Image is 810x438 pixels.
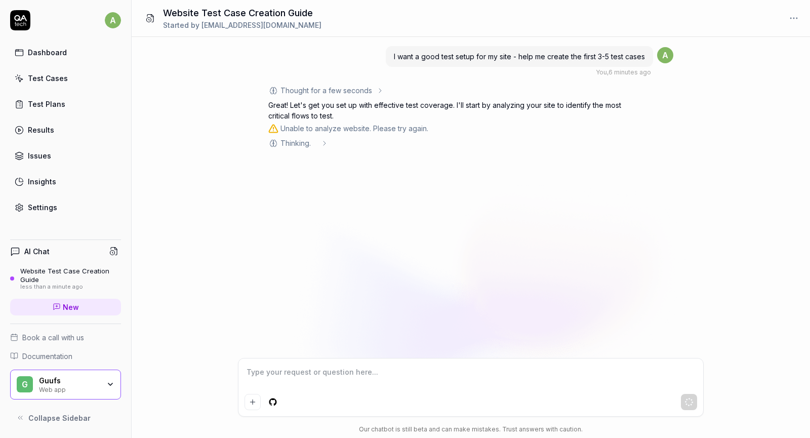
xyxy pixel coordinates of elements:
[105,10,121,30] button: a
[10,351,121,362] a: Documentation
[28,47,67,58] div: Dashboard
[20,267,121,284] div: Website Test Case Creation Guide
[28,150,51,161] div: Issues
[238,425,704,434] div: Our chatbot is still beta and can make mistakes. Trust answers with caution.
[28,202,57,213] div: Settings
[280,138,316,148] span: Thinking
[28,413,91,423] span: Collapse Sidebar
[201,21,321,29] span: [EMAIL_ADDRESS][DOMAIN_NAME]
[10,43,121,62] a: Dashboard
[280,85,372,96] div: Thought for a few seconds
[63,302,79,312] span: New
[10,172,121,191] a: Insights
[10,68,121,88] a: Test Cases
[596,68,607,76] span: You
[163,6,321,20] h1: Website Test Case Creation Guide
[10,408,121,428] button: Collapse Sidebar
[10,370,121,400] button: GGuufsWeb app
[105,12,121,28] span: a
[309,138,316,148] span: .
[657,47,673,63] span: a
[22,351,72,362] span: Documentation
[268,100,623,121] p: Great! Let's get you set up with effective test coverage. I'll start by analyzing your site to id...
[280,123,428,134] div: Unable to analyze website. Please try again.
[17,376,33,392] span: G
[39,385,100,393] div: Web app
[28,99,65,109] div: Test Plans
[28,125,54,135] div: Results
[10,94,121,114] a: Test Plans
[39,376,100,385] div: Guufs
[10,267,121,290] a: Website Test Case Creation Guideless than a minute ago
[28,176,56,187] div: Insights
[24,246,50,257] h4: AI Chat
[596,68,651,77] div: , 6 minutes ago
[20,284,121,291] div: less than a minute ago
[10,332,121,343] a: Book a call with us
[28,73,68,84] div: Test Cases
[10,120,121,140] a: Results
[10,197,121,217] a: Settings
[10,146,121,166] a: Issues
[245,394,261,410] button: Add attachment
[163,20,321,30] div: Started by
[10,299,121,315] a: New
[394,52,645,61] span: I want a good test setup for my site - help me create the first 3-5 test cases
[22,332,84,343] span: Book a call with us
